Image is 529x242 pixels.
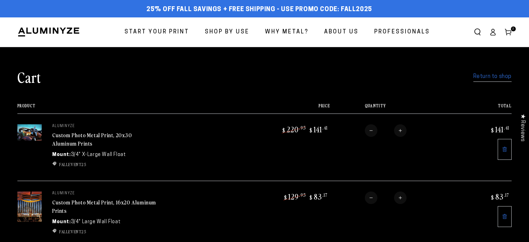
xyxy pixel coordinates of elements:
sup: .95 [299,125,306,131]
p: aluminyze [52,192,157,196]
summary: Search our site [470,24,485,40]
span: Shop By Use [205,27,249,37]
span: About Us [324,27,359,37]
bdi: 141 [490,124,509,134]
dd: 3/4" Large Wall Float [71,218,121,226]
sup: .41 [504,125,509,131]
dt: Mount: [52,218,71,226]
span: Why Metal? [265,27,308,37]
ul: Discount [52,161,157,167]
a: Return to shop [473,72,512,82]
bdi: 141 [308,124,328,134]
img: 16"x20" Rectangle White Glossy Aluminyzed Photo [17,192,42,222]
input: Quantity for Custom Photo Metal Print, 16x20 Aluminum Prints [377,192,394,204]
sup: .17 [504,192,509,198]
ul: Discount [52,228,157,235]
a: Why Metal? [260,23,314,41]
div: Click to open Judge.me floating reviews tab [516,108,529,147]
th: Price [232,103,330,114]
li: FALLEVENT25 [52,161,157,167]
a: Remove 16"x20" Rectangle White Glossy Aluminyzed Photo [498,206,512,227]
a: Custom Photo Metal Print, 16x20 Aluminum Prints [52,198,156,215]
span: $ [282,127,286,134]
h1: Cart [17,68,41,86]
img: Aluminyze [17,27,80,37]
a: Shop By Use [200,23,255,41]
th: Total [457,103,512,114]
a: Start Your Print [119,23,194,41]
span: $ [284,194,287,201]
dd: 3/4" X-Large Wall Float [71,151,126,158]
span: $ [491,194,494,201]
span: 3 [512,26,514,31]
th: Product [17,103,232,114]
p: aluminyze [52,124,157,128]
a: Custom Photo Metal Print, 20x30 Aluminum Prints [52,131,132,148]
dt: Mount: [52,151,71,158]
sup: .17 [322,192,328,198]
span: Start Your Print [125,27,189,37]
th: Quantity [330,103,457,114]
span: Professionals [374,27,430,37]
bdi: 83 [490,192,509,201]
a: About Us [319,23,364,41]
sup: .95 [299,192,306,198]
bdi: 129 [283,192,306,201]
span: $ [310,194,313,201]
input: Quantity for Custom Photo Metal Print, 20x30 Aluminum Prints [377,124,394,137]
sup: .41 [322,125,328,131]
span: 25% off FALL Savings + Free Shipping - Use Promo Code: FALL2025 [146,6,372,14]
span: $ [491,127,494,134]
bdi: 220 [281,124,306,134]
a: Professionals [369,23,435,41]
li: FALLEVENT25 [52,228,157,235]
bdi: 83 [308,192,328,201]
a: Remove 20"x30" Rectangle White Matte Aluminyzed Photo [498,139,512,160]
span: $ [310,127,313,134]
img: 20"x30" Rectangle White Matte Aluminyzed Photo [17,124,42,141]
